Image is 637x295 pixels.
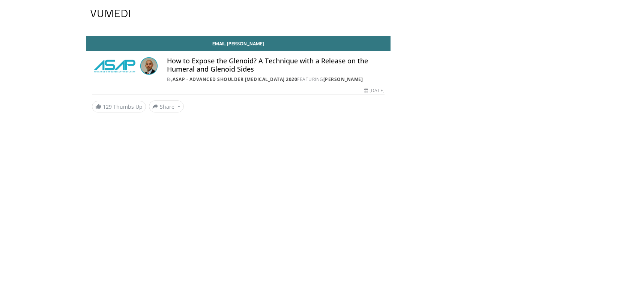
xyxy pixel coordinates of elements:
img: VuMedi Logo [90,10,130,17]
button: Share [149,100,184,112]
img: ASAP - Advanced Shoulder ArthroPlasty 2020 [92,57,137,75]
a: ASAP - Advanced Shoulder [MEDICAL_DATA] 2020 [173,76,297,82]
div: By FEATURING [167,76,385,83]
h4: How to Expose the Glenoid? A Technique with a Release on the Humeral and Glenoid Sides [167,57,385,73]
span: 129 [103,103,112,110]
a: 129 Thumbs Up [92,101,146,112]
div: [DATE] [364,87,384,94]
a: Email [PERSON_NAME] [86,36,391,51]
a: [PERSON_NAME] [323,76,363,82]
img: Avatar [140,57,158,75]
